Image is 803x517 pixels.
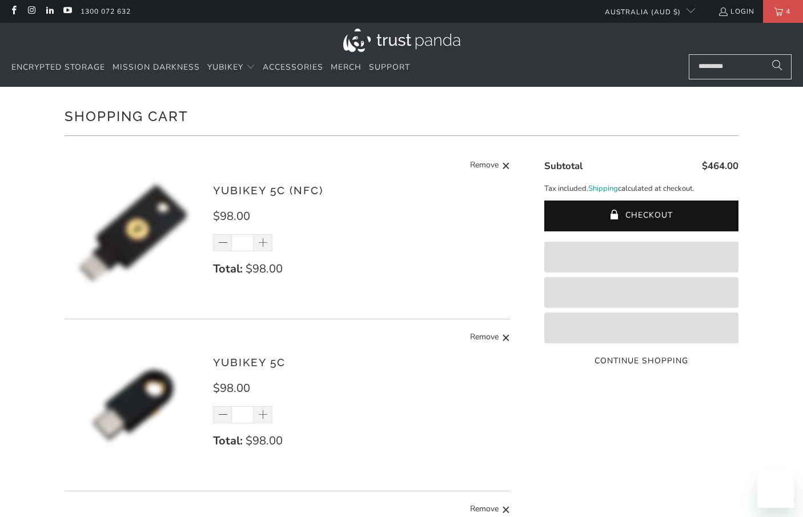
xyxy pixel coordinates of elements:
img: Trust Panda Australia [343,29,460,52]
span: Remove [470,503,499,517]
a: Trust Panda Australia on Instagram [26,7,36,16]
strong: Total: [213,433,243,448]
a: Remove [470,503,510,517]
span: $98.00 [213,209,250,224]
a: Accessories [263,54,323,81]
a: YubiKey 5C (NFC) [213,184,323,197]
a: Remove [470,331,510,345]
button: Search [763,54,792,79]
a: Trust Panda Australia on Facebook [9,7,18,16]
a: YubiKey 5C [213,356,286,368]
span: Mission Darkness [113,62,200,73]
p: Tax included. calculated at checkout. [544,183,738,195]
span: Remove [470,159,499,173]
span: Remove [470,331,499,345]
iframe: Button to launch messaging window [757,471,794,508]
span: $98.00 [213,380,250,396]
a: Support [369,54,410,81]
a: Continue Shopping [544,355,738,367]
h1: Shopping Cart [65,104,738,127]
summary: YubiKey [207,54,255,81]
a: Encrypted Storage [11,54,105,81]
span: $98.00 [246,433,283,448]
img: YubiKey 5C (NFC) [65,165,202,302]
a: Trust Panda Australia on YouTube [62,7,72,16]
nav: Translation missing: en.navigation.header.main_nav [11,54,410,81]
span: Merch [331,62,362,73]
span: $98.00 [246,261,283,276]
input: Search... [689,54,792,79]
strong: Total: [213,261,243,276]
a: Remove [470,159,510,173]
img: YubiKey 5C [65,336,202,474]
a: Shipping [588,183,618,195]
a: Trust Panda Australia on LinkedIn [45,7,54,16]
a: Merch [331,54,362,81]
span: Accessories [263,62,323,73]
button: Checkout [544,201,738,231]
span: Subtotal [544,159,583,173]
a: Login [718,5,754,18]
span: Support [369,62,410,73]
a: Mission Darkness [113,54,200,81]
a: 1300 072 632 [81,5,131,18]
span: YubiKey [207,62,243,73]
span: Encrypted Storage [11,62,105,73]
span: $464.00 [702,159,738,173]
